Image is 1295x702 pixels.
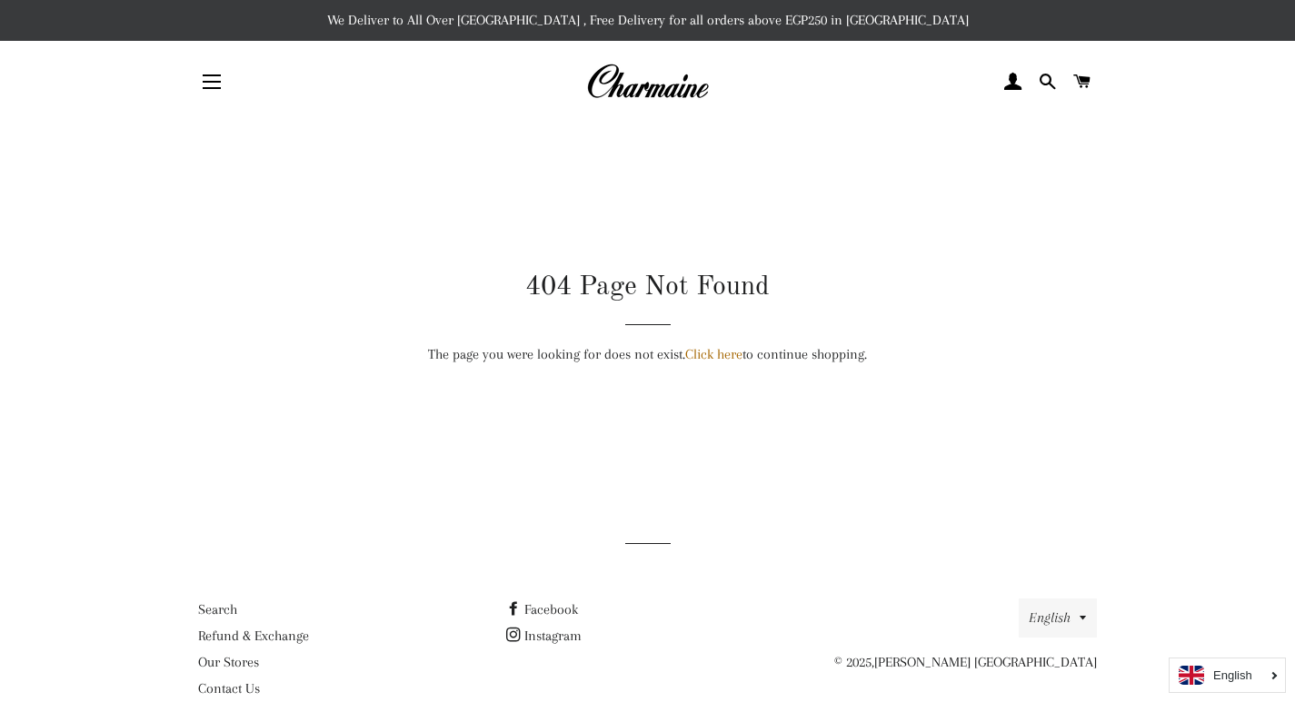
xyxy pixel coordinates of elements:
a: [PERSON_NAME] [GEOGRAPHIC_DATA] [874,654,1097,670]
img: Charmaine Egypt [586,62,709,102]
i: English [1213,669,1252,681]
a: Click here [685,346,742,362]
p: The page you were looking for does not exist. to continue shopping. [198,343,1098,366]
a: English [1179,666,1276,685]
a: Contact Us [198,680,260,697]
a: Facebook [506,601,578,618]
a: Search [198,601,237,618]
a: Our Stores [198,654,259,670]
h1: 404 Page Not Found [198,268,1098,306]
p: © 2025, [815,651,1097,674]
button: English [1019,598,1097,638]
a: Instagram [506,628,582,644]
a: Refund & Exchange [198,628,309,644]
